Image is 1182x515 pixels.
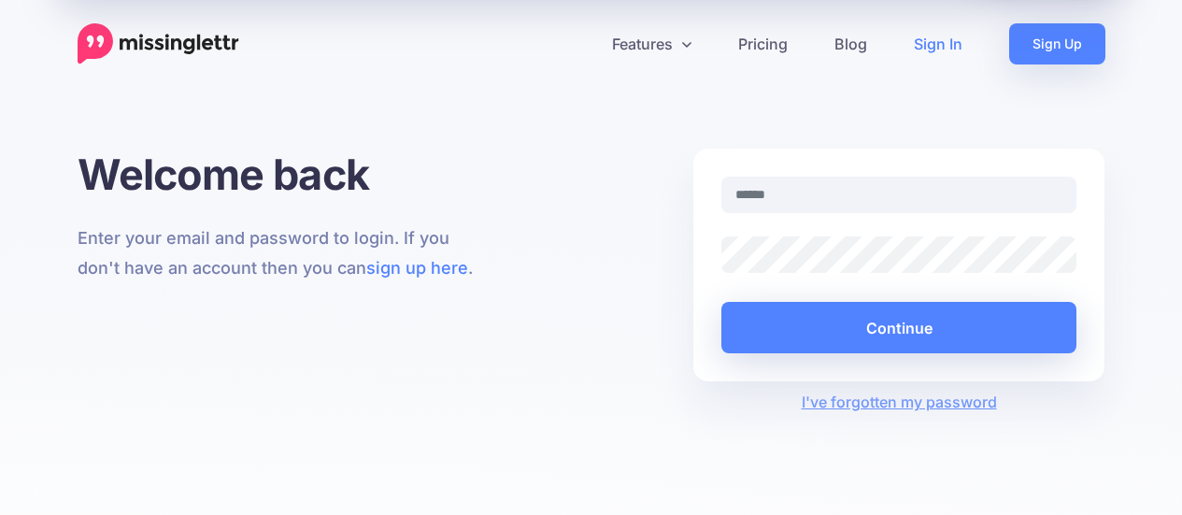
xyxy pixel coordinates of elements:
a: Sign Up [1009,23,1105,64]
a: Sign In [890,23,986,64]
button: Continue [721,302,1077,353]
h1: Welcome back [78,149,490,200]
a: Blog [811,23,890,64]
a: Features [589,23,715,64]
a: sign up here [366,258,468,278]
a: Pricing [715,23,811,64]
p: Enter your email and password to login. If you don't have an account then you can . [78,223,490,283]
a: I've forgotten my password [802,393,997,411]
